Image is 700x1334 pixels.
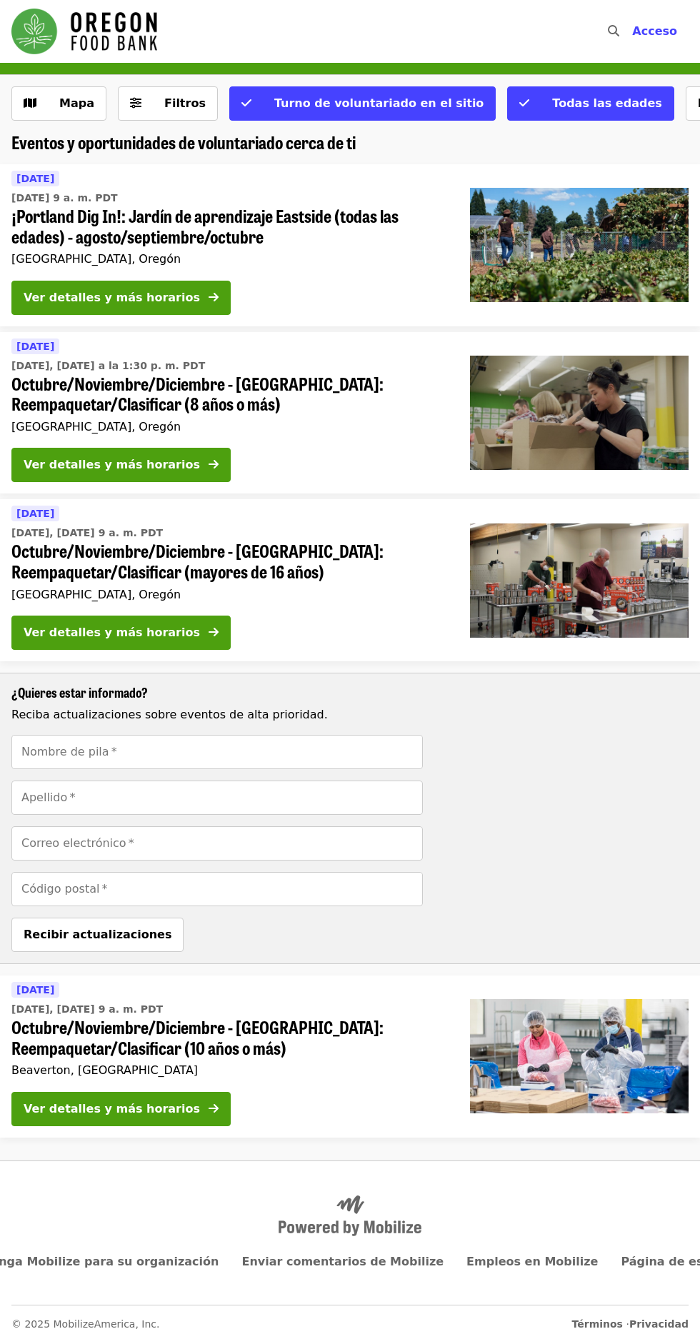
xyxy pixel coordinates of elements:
[24,458,200,471] font: Ver detalles y más horarios
[11,9,157,54] img: Banco de Alimentos de Oregón - Inicio
[11,1305,689,1332] nav: Navegación de pie de página secundario
[608,24,619,38] i: icono de búsqueda
[632,24,677,38] font: Acceso
[11,708,328,721] font: Reciba actualizaciones sobre eventos de alta prioridad.
[164,96,206,110] font: Filtros
[24,291,200,304] font: Ver detalles y más horarios
[11,448,231,482] button: Ver detalles y más horarios
[24,1102,200,1115] font: Ver detalles y más horarios
[11,918,184,952] button: Recibir actualizaciones
[16,341,54,352] font: [DATE]
[11,872,423,906] input: [objeto Objeto]
[572,1318,623,1330] a: Términos
[241,96,251,110] i: icono de verificación
[24,928,171,941] font: Recibir actualizaciones
[11,527,163,538] font: [DATE], [DATE] 9 a. m. PDT
[11,1003,163,1015] font: [DATE], [DATE] 9 a. m. PDT
[11,252,181,266] font: [GEOGRAPHIC_DATA], Oregón
[59,96,94,110] font: Mapa
[16,508,54,519] font: [DATE]
[466,1255,598,1268] a: Empleos en Mobilize
[470,999,689,1113] img: Octubre/Noviembre/Diciembre - Beaverton: Reempaquetado/Clasificación (10 años o más) organizado p...
[241,1255,444,1268] a: Enviar comentarios de Mobilize
[209,291,219,304] i: icono de flecha hacia la derecha
[209,1102,219,1115] i: icono de flecha hacia la derecha
[11,192,118,204] font: [DATE] 9 a. m. PDT
[11,1063,198,1077] font: Beaverton, [GEOGRAPHIC_DATA]
[11,826,423,861] input: [objeto Objeto]
[11,1092,231,1126] button: Ver detalles y más horarios
[626,1318,629,1330] font: ·
[11,203,399,249] font: ¡Portland Dig In!: Jardín de aprendizaje Eastside (todas las edades) - agosto/septiembre/octubre
[11,616,231,650] button: Ver detalles y más horarios
[11,781,423,815] input: [objeto Objeto]
[628,14,639,49] input: Buscar
[621,17,689,46] button: Acceso
[24,96,36,110] i: icono del mapa
[11,371,384,416] font: Octubre/Noviembre/Diciembre - [GEOGRAPHIC_DATA]: Reempaquetar/Clasificar (8 años o más)
[470,356,689,470] img: Octubre/Noviembre/Diciembre - Portland: Reempaquetado/Clasificación (8 años o más) organizado por...
[11,360,205,371] font: [DATE], [DATE] a la 1:30 p. m. PDT
[24,626,200,639] font: Ver detalles y más horarios
[279,1195,421,1237] img: Desarrollado por Mobilize
[11,588,181,601] font: [GEOGRAPHIC_DATA], Oregón
[11,683,148,701] font: ¿Quieres estar informado?
[552,96,661,110] font: Todas las edades
[507,86,674,121] button: Todas las edades
[11,281,231,315] button: Ver detalles y más horarios
[470,188,689,302] img: ¡Portland Dig In!: Jardín de aprendizaje Eastside (todas las edades) - agosto/septiembre/octubre ...
[274,96,484,110] font: Turno de voluntariado en el sitio
[11,420,181,433] font: [GEOGRAPHIC_DATA], Oregón
[16,173,54,184] font: [DATE]
[11,735,423,769] input: [objeto Objeto]
[16,984,54,996] font: [DATE]
[209,458,219,471] i: icono de flecha hacia la derecha
[229,86,496,121] button: Turno de voluntariado en el sitio
[11,538,384,583] font: Octubre/Noviembre/Diciembre - [GEOGRAPHIC_DATA]: Reempaquetar/Clasificar (mayores de 16 años)
[629,1318,689,1330] a: Privacidad
[118,86,218,121] button: Filtros (0 seleccionados)
[519,96,529,110] i: icono de verificación
[11,1253,689,1270] nav: Navegación del pie de página principal
[11,129,356,154] font: Eventos y oportunidades de voluntariado cerca de ti
[11,86,106,121] button: Mostrar vista del mapa
[130,96,141,110] i: icono de controles deslizantes-h
[209,626,219,639] i: icono de flecha hacia la derecha
[11,1014,384,1060] font: Octubre/Noviembre/Diciembre - [GEOGRAPHIC_DATA]: Reempaquetar/Clasificar (10 años o más)
[11,1318,160,1330] font: © 2025 MobilizeAmerica, Inc.
[470,523,689,638] img: Octubre/Noviembre/Diciembre - Portland: Reempaquetado/Clasificación (mayores de 16 años) organiza...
